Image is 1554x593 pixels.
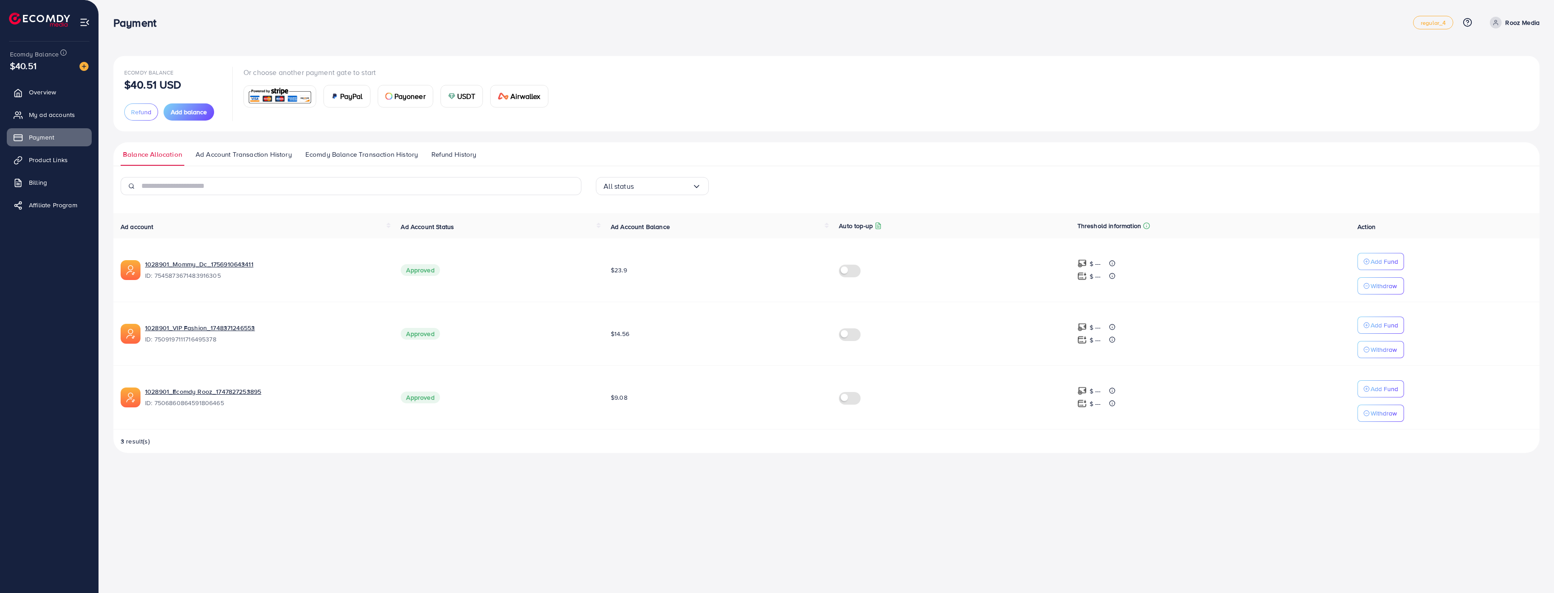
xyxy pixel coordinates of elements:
[1357,317,1404,334] button: Add Fund
[7,83,92,101] a: Overview
[145,323,386,332] a: 1028901_VIP Fashion_1748371246553
[490,85,548,107] a: cardAirwallex
[1371,344,1397,355] p: Withdraw
[1505,17,1540,28] p: Rooz Media
[10,59,37,72] span: $40.51
[7,151,92,169] a: Product Links
[1486,17,1540,28] a: Rooz Media
[1090,271,1101,282] p: $ ---
[385,93,393,100] img: card
[7,173,92,191] a: Billing
[448,93,455,100] img: card
[1090,398,1101,409] p: $ ---
[29,133,54,142] span: Payment
[121,388,140,407] img: ic-ads-acc.e4c84228.svg
[121,437,150,446] span: 3 result(s)
[29,155,68,164] span: Product Links
[611,393,627,402] span: $9.08
[1371,256,1398,267] p: Add Fund
[323,85,370,107] a: cardPayPal
[1371,408,1397,419] p: Withdraw
[839,220,873,231] p: Auto top-up
[124,69,173,76] span: Ecomdy Balance
[1357,222,1376,231] span: Action
[196,149,292,159] span: Ad Account Transaction History
[80,17,90,28] img: menu
[1357,253,1404,270] button: Add Fund
[457,91,476,102] span: USDT
[7,196,92,214] a: Affiliate Program
[1371,383,1398,394] p: Add Fund
[145,335,386,344] span: ID: 7509197111716495378
[29,201,77,210] span: Affiliate Program
[7,128,92,146] a: Payment
[145,387,386,396] a: 1028901_Ecomdy Rooz_1747827253895
[440,85,483,107] a: cardUSDT
[121,222,154,231] span: Ad account
[1413,16,1453,29] a: regular_4
[1090,322,1101,333] p: $ ---
[145,271,386,280] span: ID: 7545873671483916305
[247,87,313,106] img: card
[1371,280,1397,291] p: Withdraw
[123,149,182,159] span: Balance Allocation
[171,107,207,117] span: Add balance
[611,222,670,231] span: Ad Account Balance
[1421,20,1446,26] span: regular_4
[1090,386,1101,397] p: $ ---
[401,264,440,276] span: Approved
[1357,277,1404,294] button: Withdraw
[604,179,634,193] span: All status
[145,323,386,344] div: <span class='underline'>1028901_VIP Fashion_1748371246553</span></br>7509197111716495378
[510,91,540,102] span: Airwallex
[29,178,47,187] span: Billing
[243,85,316,107] a: card
[378,85,433,107] a: cardPayoneer
[1077,271,1087,281] img: top-up amount
[431,149,476,159] span: Refund History
[340,91,363,102] span: PayPal
[164,103,214,121] button: Add balance
[1077,259,1087,268] img: top-up amount
[596,177,709,195] div: Search for option
[29,88,56,97] span: Overview
[124,103,158,121] button: Refund
[243,67,556,78] p: Or choose another payment gate to start
[634,179,692,193] input: Search for option
[80,62,89,71] img: image
[145,260,386,269] a: 1028901_Mommy_Dc_1756910643411
[1357,405,1404,422] button: Withdraw
[145,398,386,407] span: ID: 7506860864591806465
[113,16,164,29] h3: Payment
[401,328,440,340] span: Approved
[401,392,440,403] span: Approved
[29,110,75,119] span: My ad accounts
[10,50,59,59] span: Ecomdy Balance
[1077,322,1087,332] img: top-up amount
[331,93,338,100] img: card
[124,79,182,90] p: $40.51 USD
[1090,335,1101,346] p: $ ---
[1357,380,1404,397] button: Add Fund
[1357,341,1404,358] button: Withdraw
[145,260,386,280] div: <span class='underline'>1028901_Mommy_Dc_1756910643411</span></br>7545873671483916305
[1077,399,1087,408] img: top-up amount
[394,91,426,102] span: Payoneer
[498,93,509,100] img: card
[1090,258,1101,269] p: $ ---
[145,387,386,408] div: <span class='underline'>1028901_Ecomdy Rooz_1747827253895</span></br>7506860864591806465
[121,324,140,344] img: ic-ads-acc.e4c84228.svg
[1371,320,1398,331] p: Add Fund
[611,266,627,275] span: $23.9
[1077,386,1087,396] img: top-up amount
[9,13,70,27] img: logo
[7,106,92,124] a: My ad accounts
[131,107,151,117] span: Refund
[611,329,629,338] span: $14.56
[121,260,140,280] img: ic-ads-acc.e4c84228.svg
[401,222,454,231] span: Ad Account Status
[1077,220,1141,231] p: Threshold information
[1077,335,1087,345] img: top-up amount
[305,149,418,159] span: Ecomdy Balance Transaction History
